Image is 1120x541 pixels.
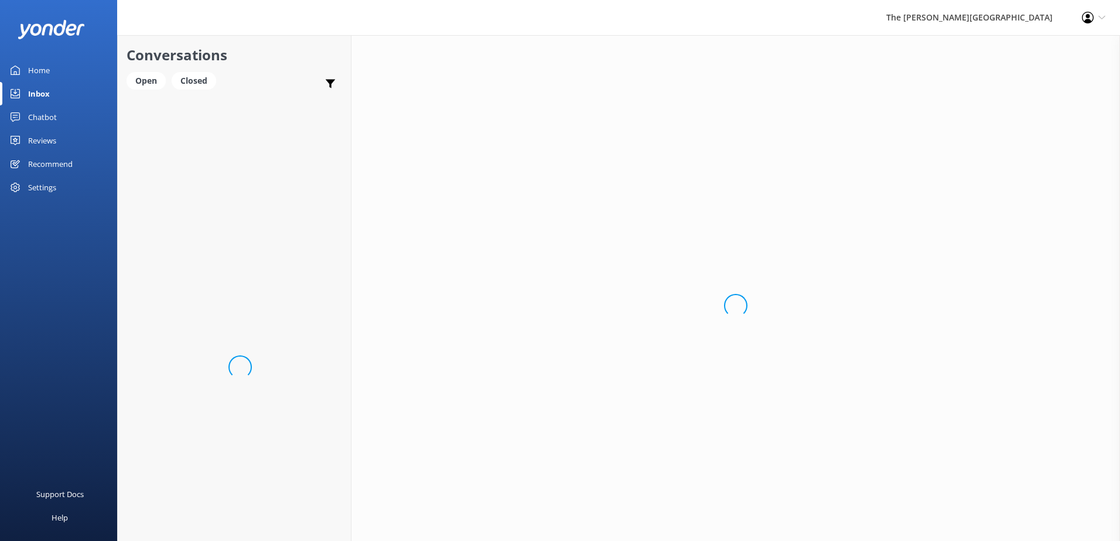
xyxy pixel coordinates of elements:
div: Help [52,506,68,529]
div: Inbox [28,82,50,105]
a: Open [127,74,172,87]
a: Closed [172,74,222,87]
div: Recommend [28,152,73,176]
img: yonder-white-logo.png [18,20,85,39]
div: Closed [172,72,216,90]
div: Home [28,59,50,82]
div: Support Docs [36,482,84,506]
div: Open [127,72,166,90]
div: Reviews [28,129,56,152]
div: Chatbot [28,105,57,129]
h2: Conversations [127,44,342,66]
div: Settings [28,176,56,199]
